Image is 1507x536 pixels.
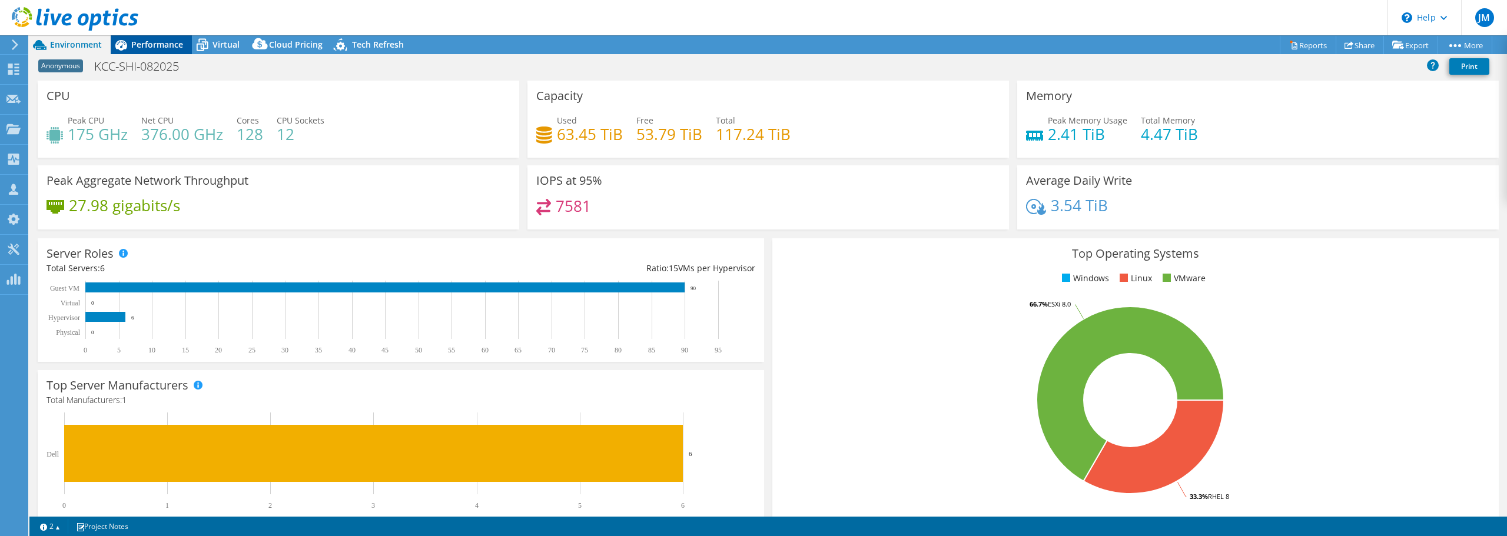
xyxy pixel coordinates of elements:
h4: 63.45 TiB [557,128,623,141]
tspan: RHEL 8 [1208,492,1229,501]
h3: Top Operating Systems [781,247,1490,260]
text: 6 [131,315,134,321]
text: 35 [315,346,322,354]
h4: 376.00 GHz [141,128,223,141]
h4: 53.79 TiB [636,128,702,141]
a: Project Notes [68,519,137,534]
h4: 117.24 TiB [716,128,791,141]
h4: 128 [237,128,263,141]
li: Windows [1059,272,1109,285]
h4: 7581 [556,199,591,212]
a: Share [1336,36,1384,54]
h3: Peak Aggregate Network Throughput [47,174,248,187]
span: Virtual [213,39,240,50]
h3: Capacity [536,89,583,102]
text: 6 [681,501,685,510]
text: 3 [371,501,375,510]
span: Total Memory [1141,115,1195,126]
h4: 3.54 TiB [1051,199,1108,212]
div: Ratio: VMs per Hypervisor [401,262,755,275]
h4: 12 [277,128,324,141]
text: 0 [62,501,66,510]
text: 20 [215,346,222,354]
span: Environment [50,39,102,50]
a: Export [1383,36,1438,54]
h3: Memory [1026,89,1072,102]
span: Performance [131,39,183,50]
span: Net CPU [141,115,174,126]
a: Reports [1280,36,1336,54]
text: 0 [84,346,87,354]
span: Peak CPU [68,115,104,126]
text: 50 [415,346,422,354]
h3: Server Roles [47,247,114,260]
tspan: 33.3% [1190,492,1208,501]
text: 85 [648,346,655,354]
h4: 175 GHz [68,128,128,141]
span: Cloud Pricing [269,39,323,50]
text: 25 [248,346,255,354]
text: 15 [182,346,189,354]
text: 0 [91,329,94,335]
span: JM [1475,8,1494,27]
span: Free [636,115,653,126]
h3: IOPS at 95% [536,174,602,187]
h4: 27.98 gigabits/s [69,199,180,212]
tspan: 66.7% [1030,299,1048,308]
h3: CPU [47,89,70,102]
text: 4 [475,501,479,510]
text: 80 [615,346,622,354]
h4: 2.41 TiB [1048,128,1127,141]
text: Physical [56,328,80,337]
span: 15 [669,262,678,274]
text: 5 [117,346,121,354]
text: 2 [268,501,272,510]
text: Hypervisor [48,314,80,322]
text: 95 [715,346,722,354]
text: 45 [381,346,389,354]
text: Dell [47,450,59,458]
h1: KCC-SHI-082025 [89,60,197,73]
li: Linux [1117,272,1152,285]
span: Total [716,115,735,126]
text: 90 [681,346,688,354]
text: Guest VM [50,284,79,292]
text: 40 [348,346,356,354]
a: More [1438,36,1492,54]
h3: Top Server Manufacturers [47,379,188,392]
text: 5 [578,501,582,510]
svg: \n [1402,12,1412,23]
text: Virtual [61,299,81,307]
span: 6 [100,262,105,274]
text: 65 [514,346,522,354]
text: 1 [165,501,169,510]
text: 70 [548,346,555,354]
h3: Average Daily Write [1026,174,1132,187]
span: Used [557,115,577,126]
text: 0 [91,300,94,306]
tspan: ESXi 8.0 [1048,299,1071,308]
div: Total Servers: [47,262,401,275]
span: Anonymous [38,59,83,72]
text: 60 [482,346,489,354]
text: 75 [581,346,588,354]
span: CPU Sockets [277,115,324,126]
span: Tech Refresh [352,39,404,50]
span: Peak Memory Usage [1048,115,1127,126]
text: 10 [148,346,155,354]
text: 55 [448,346,455,354]
a: 2 [32,519,68,534]
text: 30 [281,346,288,354]
h4: 4.47 TiB [1141,128,1198,141]
text: 90 [691,285,696,291]
span: 1 [122,394,127,405]
li: VMware [1160,272,1206,285]
text: 6 [689,450,692,457]
a: Print [1449,58,1489,75]
span: Cores [237,115,259,126]
h4: Total Manufacturers: [47,394,755,407]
